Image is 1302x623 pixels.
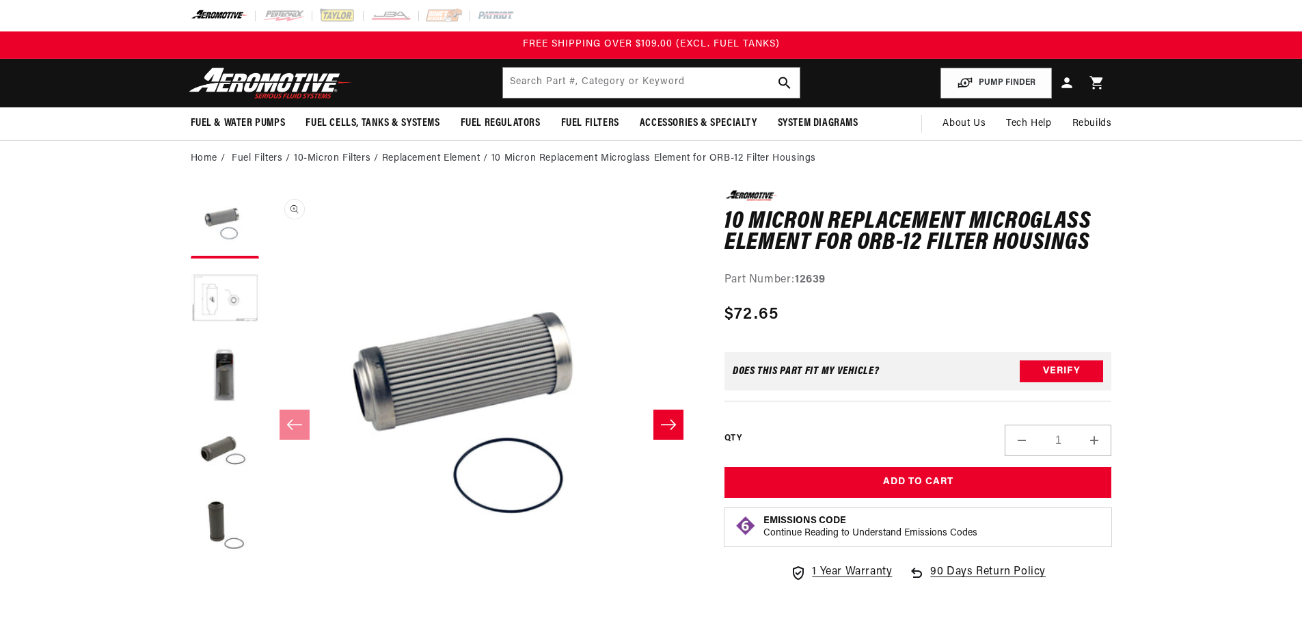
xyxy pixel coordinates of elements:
span: Fuel Filters [561,116,619,131]
span: $72.65 [724,302,779,327]
nav: breadcrumbs [191,151,1112,166]
span: Accessories & Specialty [640,116,757,131]
li: Fuel Filters [232,151,294,166]
img: Emissions code [735,515,757,537]
span: Fuel Cells, Tanks & Systems [306,116,439,131]
button: Load image 5 in gallery view [191,491,259,559]
summary: Fuel Filters [551,107,629,140]
span: FREE SHIPPING OVER $109.00 (EXCL. FUEL TANKS) [523,39,780,49]
strong: Emissions Code [763,516,846,526]
button: Emissions CodeContinue Reading to Understand Emissions Codes [763,515,977,540]
li: Replacement Element [382,151,491,166]
summary: Fuel Cells, Tanks & Systems [295,107,450,140]
span: 1 Year Warranty [812,564,892,581]
button: Add to Cart [724,467,1112,498]
span: About Us [942,118,986,129]
li: 10-Micron Filters [294,151,382,166]
span: System Diagrams [778,116,858,131]
summary: System Diagrams [768,107,869,140]
span: Fuel & Water Pumps [191,116,286,131]
p: Continue Reading to Understand Emissions Codes [763,527,977,540]
a: Home [191,151,217,166]
span: 90 Days Return Policy [930,564,1046,595]
button: Load image 1 in gallery view [191,190,259,259]
button: PUMP FINDER [940,68,1052,98]
div: Does This part fit My vehicle? [733,366,880,377]
label: QTY [724,433,742,445]
span: Tech Help [1006,116,1051,131]
button: Slide right [653,410,683,440]
button: Load image 4 in gallery view [191,416,259,484]
a: 90 Days Return Policy [908,564,1046,595]
button: Load image 2 in gallery view [191,265,259,334]
summary: Fuel Regulators [450,107,551,140]
span: Rebuilds [1072,116,1112,131]
button: Load image 3 in gallery view [191,341,259,409]
div: Part Number: [724,271,1112,289]
a: 1 Year Warranty [790,564,892,581]
button: search button [770,68,800,98]
li: 10 Micron Replacement Microglass Element for ORB-12 Filter Housings [491,151,816,166]
summary: Tech Help [996,107,1061,140]
summary: Accessories & Specialty [629,107,768,140]
summary: Fuel & Water Pumps [180,107,296,140]
a: About Us [932,107,996,140]
h1: 10 Micron Replacement Microglass Element for ORB-12 Filter Housings [724,211,1112,254]
strong: 12639 [795,274,826,285]
button: Verify [1020,360,1103,382]
span: Fuel Regulators [461,116,541,131]
summary: Rebuilds [1062,107,1122,140]
input: Search by Part Number, Category or Keyword [503,68,800,98]
img: Aeromotive [185,67,356,99]
button: Slide left [280,410,310,440]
